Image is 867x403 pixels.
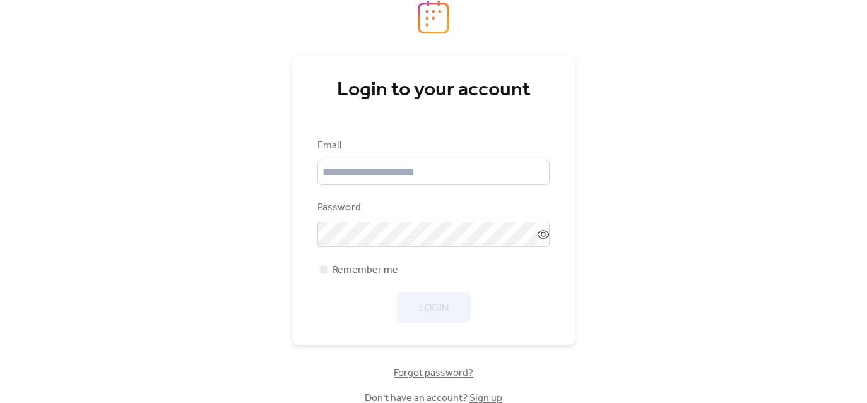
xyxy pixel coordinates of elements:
div: Login to your account [317,78,550,103]
span: Forgot password? [394,366,473,381]
a: Forgot password? [394,370,473,376]
div: Email [317,138,547,153]
div: Password [317,200,547,215]
span: Remember me [333,263,398,278]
